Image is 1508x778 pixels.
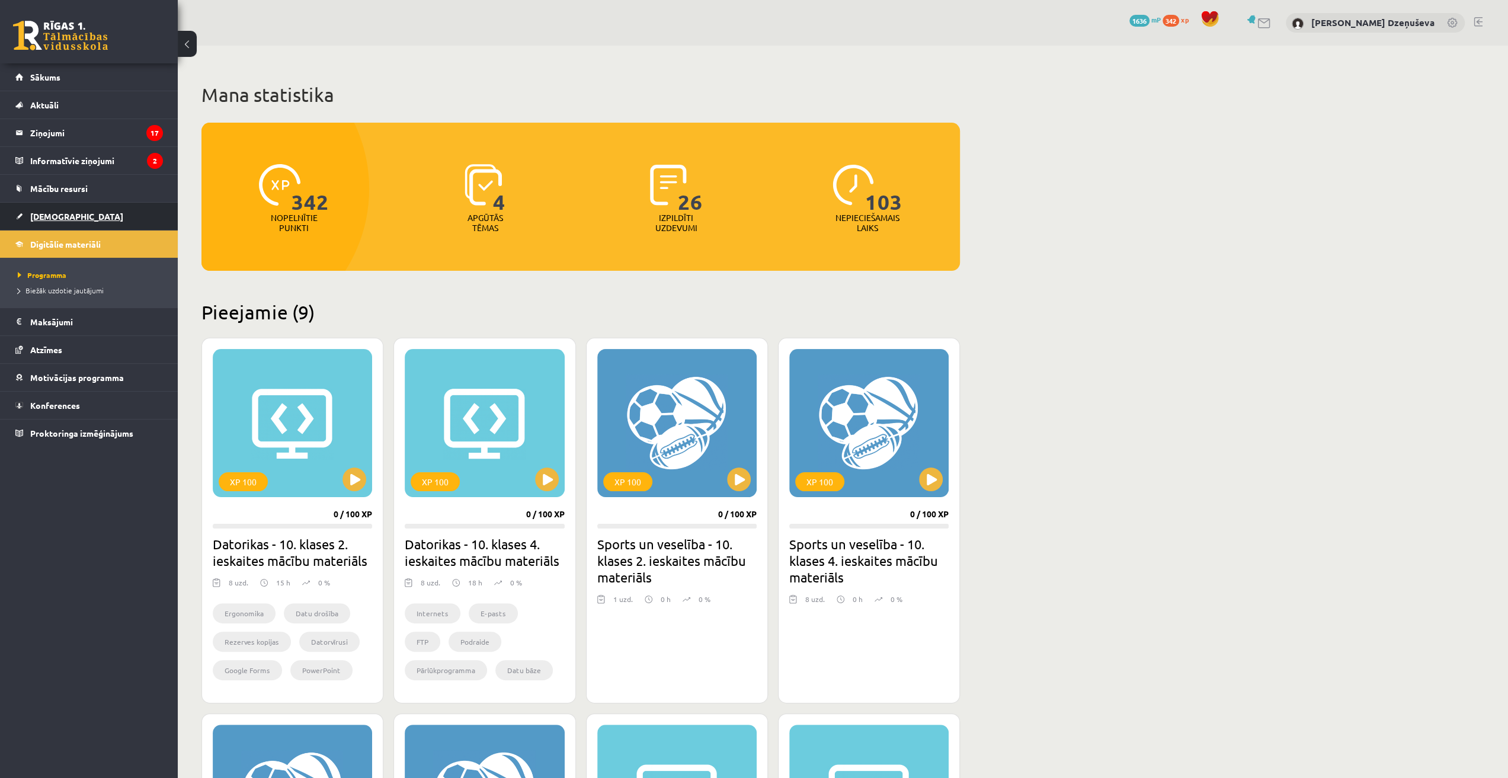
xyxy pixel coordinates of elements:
span: Konferences [30,400,80,411]
p: 0 % [318,577,330,588]
span: 26 [678,164,703,213]
a: Maksājumi [15,308,163,335]
p: Nepieciešamais laiks [835,213,899,233]
li: PowerPoint [290,660,353,680]
a: Konferences [15,392,163,419]
div: XP 100 [219,472,268,491]
p: 0 h [661,594,671,604]
li: Google Forms [213,660,282,680]
span: Aktuāli [30,100,59,110]
a: Ziņojumi17 [15,119,163,146]
h2: Pieejamie (9) [201,300,960,324]
a: Digitālie materiāli [15,230,163,258]
h2: Datorikas - 10. klases 4. ieskaites mācību materiāls [405,536,564,569]
span: 1636 [1129,15,1150,27]
span: Sākums [30,72,60,82]
a: 342 xp [1163,15,1195,24]
img: icon-clock-7be60019b62300814b6bd22b8e044499b485619524d84068768e800edab66f18.svg [833,164,874,206]
li: Pārlūkprogramma [405,660,487,680]
legend: Informatīvie ziņojumi [30,147,163,174]
p: 0 % [510,577,522,588]
a: Rīgas 1. Tālmācības vidusskola [13,21,108,50]
h2: Sports un veselība - 10. klases 4. ieskaites mācību materiāls [789,536,949,585]
a: 1636 mP [1129,15,1161,24]
span: mP [1151,15,1161,24]
li: Internets [405,603,460,623]
a: Programma [18,270,166,280]
a: Aktuāli [15,91,163,119]
h1: Mana statistika [201,83,960,107]
span: 4 [493,164,505,213]
div: 8 uzd. [229,577,248,595]
span: xp [1181,15,1189,24]
a: Mācību resursi [15,175,163,202]
a: [DEMOGRAPHIC_DATA] [15,203,163,230]
a: Proktoringa izmēģinājums [15,420,163,447]
p: Izpildīti uzdevumi [653,213,699,233]
img: icon-xp-0682a9bc20223a9ccc6f5883a126b849a74cddfe5390d2b41b4391c66f2066e7.svg [259,164,300,206]
span: Biežāk uzdotie jautājumi [18,286,104,295]
span: Programma [18,270,66,280]
i: 17 [146,125,163,141]
li: Ergonomika [213,603,276,623]
span: 103 [865,164,902,213]
h2: Sports un veselība - 10. klases 2. ieskaites mācību materiāls [597,536,757,585]
span: Proktoringa izmēģinājums [30,428,133,438]
p: 0 % [891,594,902,604]
span: Digitālie materiāli [30,239,101,249]
span: 342 [1163,15,1179,27]
p: 15 h [276,577,290,588]
p: Apgūtās tēmas [462,213,508,233]
div: XP 100 [603,472,652,491]
li: Rezerves kopijas [213,632,291,652]
div: 8 uzd. [421,577,440,595]
a: [PERSON_NAME] Dzeņuševa [1311,17,1435,28]
a: Atzīmes [15,336,163,363]
div: 8 uzd. [805,594,825,611]
li: Datorvīrusi [299,632,360,652]
img: Sintija Dzeņuševa [1292,18,1304,30]
span: Mācību resursi [30,183,88,194]
div: XP 100 [411,472,460,491]
li: FTP [405,632,440,652]
legend: Ziņojumi [30,119,163,146]
a: Sākums [15,63,163,91]
h2: Datorikas - 10. klases 2. ieskaites mācību materiāls [213,536,372,569]
a: Motivācijas programma [15,364,163,391]
img: icon-learned-topics-4a711ccc23c960034f471b6e78daf4a3bad4a20eaf4de84257b87e66633f6470.svg [465,164,502,206]
span: Motivācijas programma [30,372,124,383]
i: 2 [147,153,163,169]
li: Datu drošība [284,603,350,623]
p: 0 % [699,594,710,604]
span: 342 [292,164,329,213]
legend: Maksājumi [30,308,163,335]
li: Datu bāze [495,660,553,680]
img: icon-completed-tasks-ad58ae20a441b2904462921112bc710f1caf180af7a3daa7317a5a94f2d26646.svg [650,164,687,206]
a: Informatīvie ziņojumi2 [15,147,163,174]
p: 18 h [468,577,482,588]
div: 1 uzd. [613,594,633,611]
li: Podraide [449,632,501,652]
span: [DEMOGRAPHIC_DATA] [30,211,123,222]
div: XP 100 [795,472,844,491]
a: Biežāk uzdotie jautājumi [18,285,166,296]
p: 0 h [853,594,863,604]
li: E-pasts [469,603,518,623]
p: Nopelnītie punkti [271,213,318,233]
span: Atzīmes [30,344,62,355]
